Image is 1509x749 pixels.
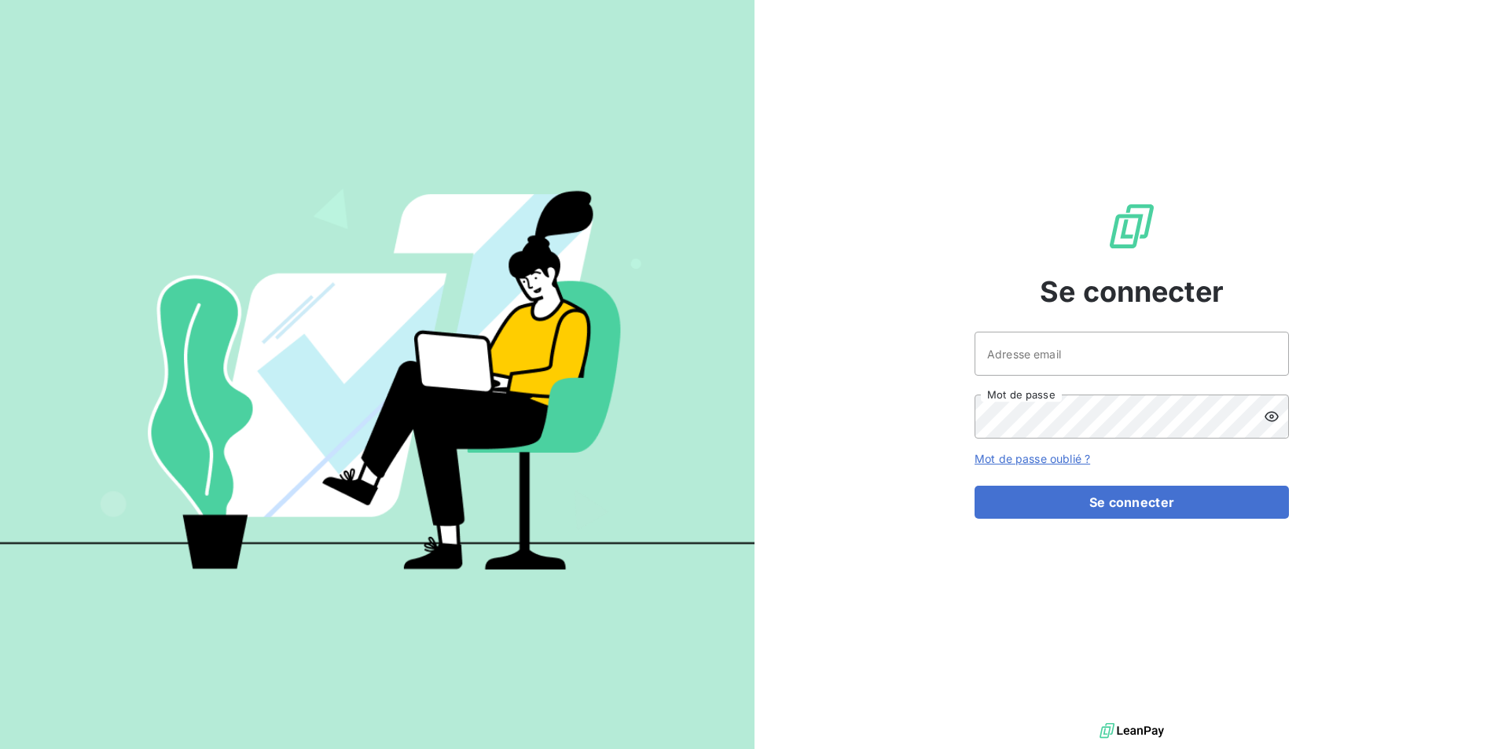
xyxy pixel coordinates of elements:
[1040,270,1224,313] span: Se connecter
[1107,201,1157,252] img: Logo LeanPay
[975,486,1289,519] button: Se connecter
[975,332,1289,376] input: placeholder
[975,452,1090,465] a: Mot de passe oublié ?
[1100,719,1164,743] img: logo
